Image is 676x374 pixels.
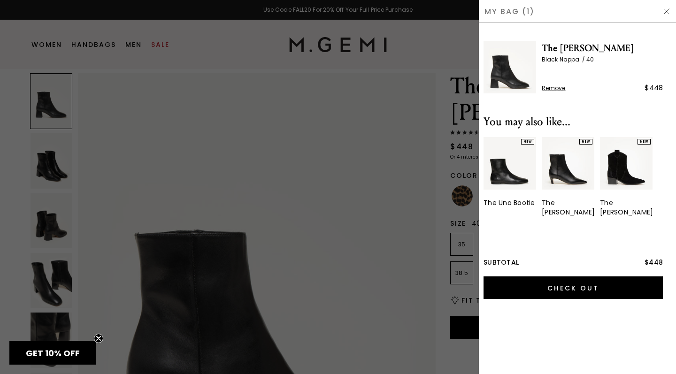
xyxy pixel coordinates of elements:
div: NEW [579,139,592,145]
span: Black Nappa [542,55,586,63]
a: NEWThe [PERSON_NAME] [542,137,594,217]
div: GET 10% OFFClose teaser [9,341,96,365]
span: Remove [542,84,566,92]
img: 7257538887739_01_Main_New_TheDelfina_Black_Nappa_290x387_crop_center.jpg [542,137,594,190]
span: GET 10% OFF [26,347,80,359]
a: NEWThe Una Bootie [484,137,536,207]
img: 7402721083451_01_Main_New_TheUnaBootie_Black_Leather_290x387_crop_center.jpg [484,137,536,190]
img: Hide Drawer [663,8,670,15]
button: Close teaser [94,334,103,343]
img: 7255466410043_01_Main_New_TheRitaBasso_Black_Suede_290x387_crop_center.jpg [600,137,653,190]
a: NEWThe [PERSON_NAME] [600,137,653,217]
input: Check Out [484,276,663,299]
div: NEW [638,139,651,145]
span: 40 [586,55,594,63]
div: The [PERSON_NAME] [600,198,653,217]
div: The Una Bootie [484,198,535,207]
img: The Cristina [484,41,536,93]
span: $448 [645,258,663,267]
div: NEW [521,139,534,145]
div: $448 [645,82,663,93]
div: You may also like... [484,114,663,130]
span: Subtotal [484,258,519,267]
div: The [PERSON_NAME] [542,198,595,217]
span: The [PERSON_NAME] [542,41,663,56]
